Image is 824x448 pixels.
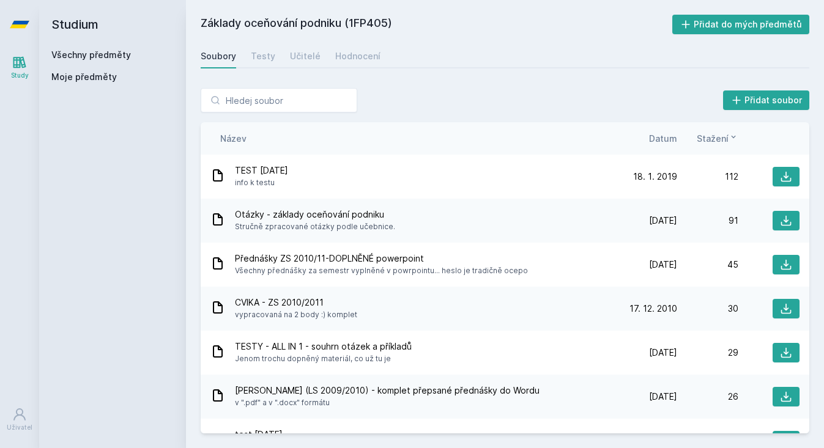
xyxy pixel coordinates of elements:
div: Soubory [201,50,236,62]
a: Uživatel [2,401,37,438]
a: Hodnocení [335,44,380,68]
a: Soubory [201,44,236,68]
span: Všechny přednášky za semestr vyplněné v powrpointu... heslo je tradičně ocepo [235,265,528,277]
a: Všechny předměty [51,50,131,60]
span: TEST [DATE] [235,164,288,177]
div: 30 [677,303,738,315]
button: Přidat do mých předmětů [672,15,810,34]
div: 91 [677,215,738,227]
input: Hledej soubor [201,88,357,112]
span: Přednášky ZS 2010/11-DOPLNĚNÉ powerpoint [235,252,528,265]
div: 45 [677,259,738,271]
button: Přidat soubor [723,90,810,110]
div: Testy [251,50,275,62]
span: [DATE] [649,347,677,359]
a: Testy [251,44,275,68]
span: info k testu [235,177,288,189]
div: Uživatel [7,423,32,432]
span: Stažení [697,132,729,145]
span: [DATE] [649,215,677,227]
span: [DATE] [649,391,677,403]
span: TESTY - ALL IN 1 - souhrn otázek a příkladů [235,340,412,353]
button: Stažení [697,132,738,145]
span: Jenom trochu dopněný materiál, co už tu je [235,353,412,365]
span: v ".pdf" a v ".docx" formátu [235,397,540,409]
div: Study [11,71,29,80]
span: Moje předměty [51,71,117,83]
h2: Základy oceňování podniku (1FP405) [201,15,672,34]
div: Hodnocení [335,50,380,62]
span: vypracovaná na 2 body :) komplet [235,309,357,321]
a: Učitelé [290,44,321,68]
a: Study [2,49,37,86]
div: 112 [677,171,738,183]
span: test [DATE] [235,428,283,441]
button: Datum [649,132,677,145]
div: 29 [677,347,738,359]
span: Otázky - základy oceňování podniku [235,208,395,221]
span: 17. 12. 2010 [629,303,677,315]
div: 26 [677,391,738,403]
span: 18. 1. 2019 [633,171,677,183]
span: Stručně zpracované otázky podle učebnice. [235,221,395,233]
span: CVIKA - ZS 2010/2011 [235,296,357,309]
span: [PERSON_NAME] (LS 2009/2010) - komplet přepsané přednášky do Wordu [235,384,540,397]
button: Název [220,132,247,145]
span: [DATE] [649,259,677,271]
div: Učitelé [290,50,321,62]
